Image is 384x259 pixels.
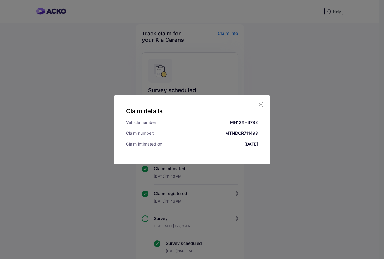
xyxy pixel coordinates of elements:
[244,141,258,147] div: [DATE]
[230,119,258,125] div: MH12XH3792
[126,107,258,115] h5: Claim details
[126,130,154,136] div: Claim number:
[126,119,157,125] div: Vehicle number:
[225,130,258,136] div: MTNDCR711493
[126,141,163,147] div: Claim intimated on:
